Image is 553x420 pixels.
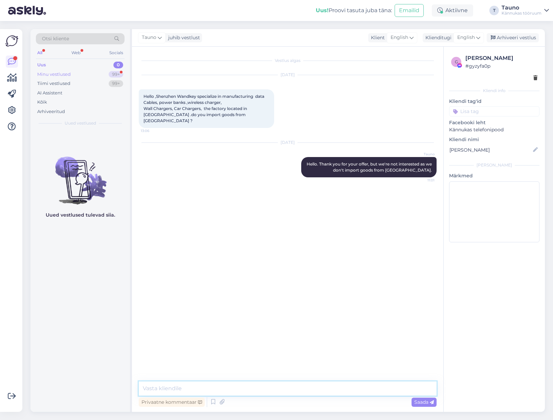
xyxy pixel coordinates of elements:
span: 11:01 [409,178,435,183]
div: 99+ [109,80,123,87]
p: Kliendi nimi [449,136,539,143]
div: Privaatne kommentaar [139,398,205,407]
div: Socials [108,48,125,57]
span: Otsi kliente [42,35,69,42]
p: Facebooki leht [449,119,539,126]
div: Web [70,48,82,57]
div: [DATE] [139,139,437,146]
p: Kliendi tag'id [449,98,539,105]
div: Arhiveeritud [37,108,65,115]
div: Minu vestlused [37,71,71,78]
span: g [455,59,458,64]
div: # gyzyfa0p [465,62,537,70]
p: Kännukas telefonipood [449,126,539,133]
span: Hello ,Shenzhen Wandkey specialize in manufacturing data Cables, power banks ,wireless charger, W... [143,94,265,123]
div: Tiimi vestlused [37,80,70,87]
img: Askly Logo [5,35,18,47]
p: Uued vestlused tulevad siia. [46,212,115,219]
div: Kliendi info [449,88,539,94]
div: AI Assistent [37,90,62,96]
div: [DATE] [139,72,437,78]
div: Klienditugi [423,34,451,41]
div: Tauno [502,5,541,10]
span: Tauno [142,34,156,41]
div: Proovi tasuta juba täna: [316,6,392,15]
div: [PERSON_NAME] [465,54,537,62]
div: Arhiveeri vestlus [487,33,539,42]
div: All [36,48,44,57]
span: 13:06 [141,128,166,133]
p: Märkmed [449,172,539,179]
div: juhib vestlust [165,34,200,41]
div: Vestlus algas [139,58,437,64]
div: Aktiivne [432,4,473,17]
div: 0 [113,62,123,68]
span: Hello. Thank you for your offer, but we're not interested as we don't import goods from [GEOGRAPH... [307,161,433,173]
span: Uued vestlused [65,120,96,126]
img: No chats [30,145,130,205]
input: Lisa nimi [449,146,532,154]
div: Uus [37,62,46,68]
div: Kännukas tööruum [502,10,541,16]
button: Emailid [395,4,424,17]
input: Lisa tag [449,106,539,116]
a: TaunoKännukas tööruum [502,5,549,16]
b: Uus! [316,7,329,14]
div: T [489,6,499,15]
div: 99+ [109,71,123,78]
div: [PERSON_NAME] [449,162,539,168]
span: Tauno [409,152,435,157]
span: English [457,34,475,41]
div: Klient [368,34,385,41]
span: Saada [414,399,434,405]
div: Kõik [37,99,47,106]
span: English [391,34,408,41]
